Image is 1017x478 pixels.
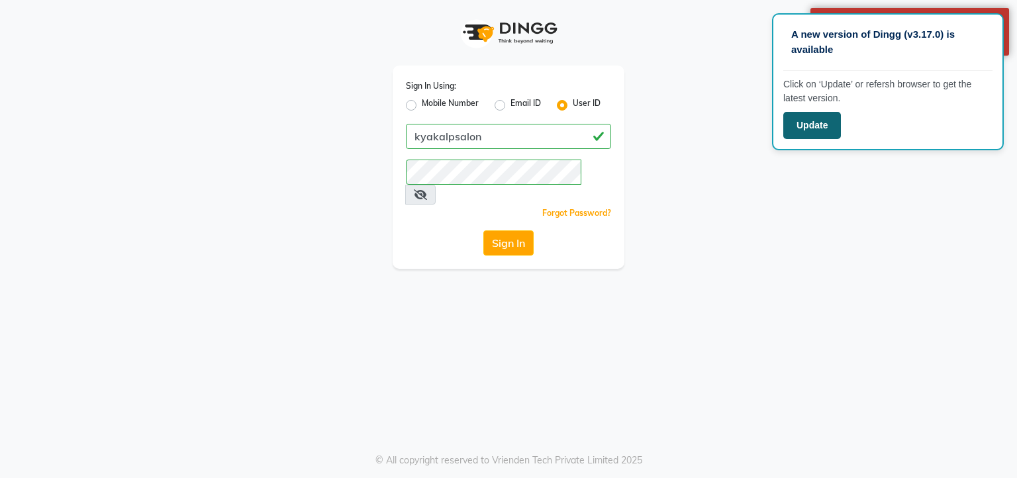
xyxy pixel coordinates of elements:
[422,97,479,113] label: Mobile Number
[483,230,534,256] button: Sign In
[783,77,993,105] p: Click on ‘Update’ or refersh browser to get the latest version.
[510,97,541,113] label: Email ID
[791,27,985,57] p: A new version of Dingg (v3.17.0) is available
[406,124,611,149] input: Username
[783,112,841,139] button: Update
[573,97,601,113] label: User ID
[542,208,611,218] a: Forgot Password?
[406,160,581,185] input: Username
[456,13,561,52] img: logo1.svg
[406,80,456,92] label: Sign In Using:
